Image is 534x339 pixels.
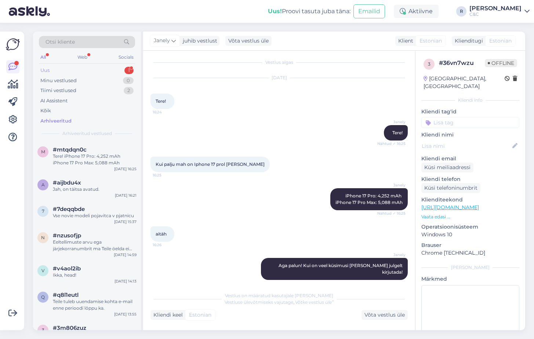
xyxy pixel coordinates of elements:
[115,278,137,284] div: [DATE] 14:13
[53,272,137,278] div: Ikka, head!
[53,232,81,239] span: #nzusofjp
[42,208,44,214] span: 7
[353,4,385,18] button: Emailid
[154,37,170,45] span: Janely
[268,8,282,15] b: Uus!
[124,87,134,94] div: 2
[421,204,479,211] a: [URL][DOMAIN_NAME]
[150,59,408,66] div: Vestlus algas
[53,179,81,186] span: #aijbdu4x
[62,130,112,137] span: Arhiveeritud vestlused
[53,146,87,153] span: #mtqdqn0c
[53,153,137,166] div: Tere! iPhone 17 Pro: 4,252 mAh iPhone 17 Pro Max: 5,088 mAh
[76,52,89,62] div: Web
[156,231,167,237] span: aitäh
[46,38,75,46] span: Otsi kliente
[421,241,519,249] p: Brauser
[421,264,519,271] div: [PERSON_NAME]
[362,310,408,320] div: Võta vestlus üle
[41,235,45,240] span: n
[114,311,137,317] div: [DATE] 13:55
[53,239,137,252] div: Eeltellimuste arvu ega järjekorranumbrit ma Teile öelda ei saa, kuid täidame järjekorra alusel va...
[421,117,519,128] input: Lisa tag
[189,311,211,319] span: Estonian
[421,214,519,220] p: Vaata edasi ...
[114,166,137,172] div: [DATE] 16:25
[378,280,406,286] span: 16:26
[40,77,77,84] div: Minu vestlused
[485,59,517,67] span: Offline
[225,293,333,298] span: Vestlus on määratud kasutajale [PERSON_NAME]
[39,52,47,62] div: All
[335,193,403,205] span: iPhone 17 Pro: 4,252 mAh iPhone 17 Pro Max: 5,088 mAh
[439,59,485,68] div: # 36vn7wzu
[293,299,334,305] i: „Võtke vestlus üle”
[156,98,166,104] span: Tere!
[115,193,137,198] div: [DATE] 16:21
[53,186,137,193] div: Jah, on täitsa avatud.
[40,117,72,125] div: Arhiveeritud
[419,37,442,45] span: Estonian
[150,311,183,319] div: Kliendi keel
[153,172,180,178] span: 16:25
[422,142,511,150] input: Lisa nimi
[40,97,68,105] div: AI Assistent
[40,87,76,94] div: Tiimi vestlused
[150,74,408,81] div: [DATE]
[114,252,137,258] div: [DATE] 14:59
[392,130,403,135] span: Tere!
[279,263,404,275] span: Aga palun! Kui on veel küsimusi [PERSON_NAME] julgelt kirjutada!
[421,183,480,193] div: Küsi telefoninumbrit
[40,107,51,114] div: Kõik
[41,268,44,273] span: v
[469,6,522,11] div: [PERSON_NAME]
[424,75,505,90] div: [GEOGRAPHIC_DATA], [GEOGRAPHIC_DATA]
[180,37,217,45] div: juhib vestlust
[41,182,45,187] span: a
[156,161,265,167] span: Kui palju mah on Iphone 17 prol [PERSON_NAME]
[117,52,135,62] div: Socials
[421,155,519,163] p: Kliendi email
[421,196,519,204] p: Klienditeekond
[452,37,483,45] div: Klienditugi
[53,292,79,298] span: #q8l1eutl
[421,275,519,283] p: Märkmed
[153,242,180,248] span: 16:26
[53,212,137,219] div: Vse novie modeli pojavitca v pjatnicu
[114,219,137,225] div: [DATE] 15:37
[6,37,20,51] img: Askly Logo
[268,7,350,16] div: Proovi tasuta juba täna:
[225,299,334,305] span: Vestluse ülevõtmiseks vajutage
[378,252,406,258] span: Janely
[41,149,45,154] span: m
[456,6,466,17] div: R
[53,265,81,272] span: #v4aol2ib
[378,119,406,125] span: Janely
[53,325,86,331] span: #3m806zuz
[40,67,50,74] div: Uus
[421,249,519,257] p: Chrome [TECHNICAL_ID]
[153,109,180,115] span: 16:24
[123,77,134,84] div: 0
[469,11,522,17] div: C&C
[421,131,519,139] p: Kliendi nimi
[377,211,406,216] span: Nähtud ✓ 16:25
[53,298,137,311] div: Teile tuleb uuendamise kohta e-mail enne perioodi lõppu ka.
[428,61,431,67] span: 3
[421,223,519,231] p: Operatsioonisüsteem
[378,182,406,188] span: Janely
[421,175,519,183] p: Kliendi telefon
[395,37,413,45] div: Klient
[489,37,512,45] span: Estonian
[421,97,519,103] div: Kliendi info
[421,163,473,172] div: Küsi meiliaadressi
[124,67,134,74] div: 1
[41,294,45,300] span: q
[377,141,406,146] span: Nähtud ✓ 16:25
[469,6,530,17] a: [PERSON_NAME]C&C
[421,108,519,116] p: Kliendi tag'id
[394,5,439,18] div: Aktiivne
[42,327,44,333] span: 3
[225,36,272,46] div: Võta vestlus üle
[421,231,519,238] p: Windows 10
